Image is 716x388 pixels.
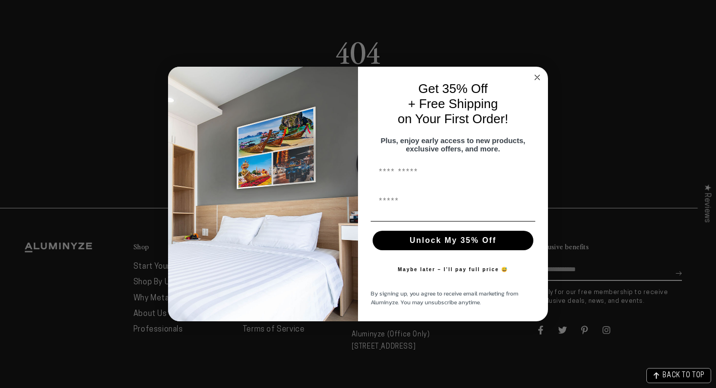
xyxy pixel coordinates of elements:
span: Get 35% Off [418,81,488,96]
img: underline [371,221,535,222]
button: Unlock My 35% Off [373,231,533,250]
span: By signing up, you agree to receive email marketing from Aluminyze. You may unsubscribe anytime. [371,289,518,307]
span: Plus, enjoy early access to new products, exclusive offers, and more. [381,136,526,153]
span: + Free Shipping [408,96,498,111]
span: on Your First Order! [398,111,509,126]
span: BACK TO TOP [662,372,705,379]
button: Maybe later – I’ll pay full price 😅 [393,260,513,279]
button: Close dialog [531,72,543,83]
img: 728e4f65-7e6c-44e2-b7d1-0292a396982f.jpeg [168,67,358,322]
